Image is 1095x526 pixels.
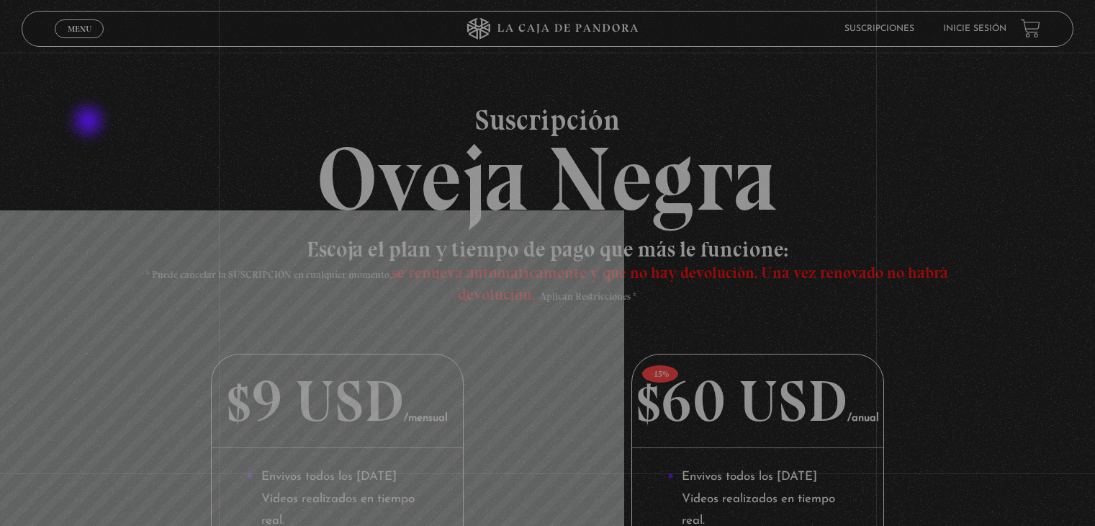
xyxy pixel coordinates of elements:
[22,105,1073,224] h2: Oveja Negra
[943,24,1006,33] a: Inicie sesión
[392,263,948,304] span: se renueva automáticamente y que no hay devolución. Una vez renovado no habrá devolución.
[844,24,914,33] a: Suscripciones
[1021,19,1040,38] a: View your shopping cart
[22,105,1073,134] span: Suscripción
[212,355,462,448] p: $9 USD
[847,413,879,424] span: /anual
[146,269,948,303] span: * Puede cancelar la SUSCRIPCIÓN en cualquier momento, - Aplican Restricciones *
[68,24,91,33] span: Menu
[404,413,448,424] span: /mensual
[63,36,96,46] span: Cerrar
[127,239,968,303] h3: Escoja el plan y tiempo de pago que más le funcione:
[632,355,883,448] p: $60 USD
